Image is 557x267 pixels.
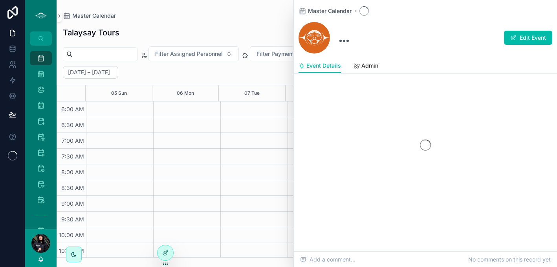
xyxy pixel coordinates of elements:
[244,85,260,101] button: 07 Tue
[308,7,352,15] span: Master Calendar
[59,106,86,112] span: 6:00 AM
[468,256,551,263] span: No comments on this record yet
[59,200,86,207] span: 9:00 AM
[299,59,341,74] a: Event Details
[155,50,223,58] span: Filter Assigned Personnel
[148,46,239,61] button: Select Button
[299,7,352,15] a: Master Calendar
[59,216,86,223] span: 9:30 AM
[59,184,86,191] span: 8:30 AM
[354,59,378,74] a: Admin
[63,12,116,20] a: Master Calendar
[57,232,86,238] span: 10:00 AM
[250,46,329,61] button: Select Button
[57,247,86,254] span: 10:30 AM
[300,256,355,263] span: Add a comment...
[257,50,313,58] span: Filter Payment Status
[60,153,86,160] span: 7:30 AM
[68,68,110,76] h2: [DATE] – [DATE]
[72,12,116,20] span: Master Calendar
[63,27,119,38] h1: Talaysay Tours
[59,122,86,128] span: 6:30 AM
[361,62,378,70] span: Admin
[177,85,194,101] button: 06 Mon
[60,137,86,144] span: 7:00 AM
[111,85,127,101] button: 05 Sun
[504,31,552,45] button: Edit Event
[25,46,57,229] div: scrollable content
[35,9,47,22] img: App logo
[306,62,341,70] span: Event Details
[59,169,86,175] span: 8:00 AM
